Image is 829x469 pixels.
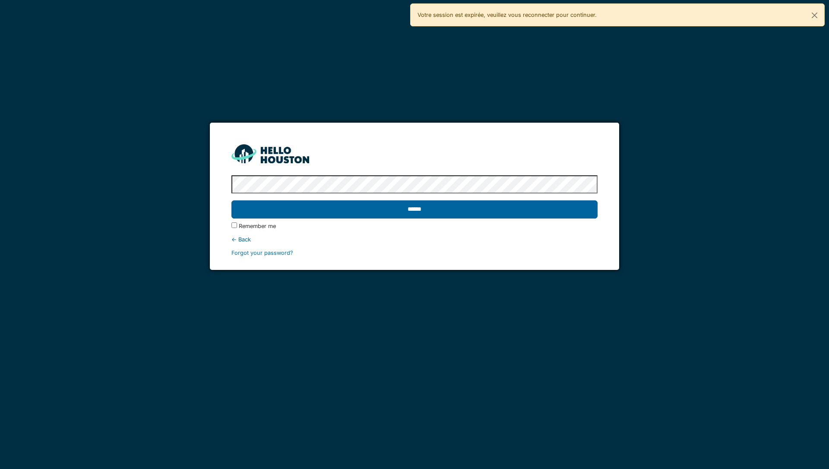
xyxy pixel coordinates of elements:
[410,3,825,26] div: Votre session est expirée, veuillez vous reconnecter pour continuer.
[239,222,276,230] label: Remember me
[231,144,309,163] img: HH_line-BYnF2_Hg.png
[231,250,293,256] a: Forgot your password?
[231,235,597,244] div: ← Back
[805,4,824,27] button: Close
